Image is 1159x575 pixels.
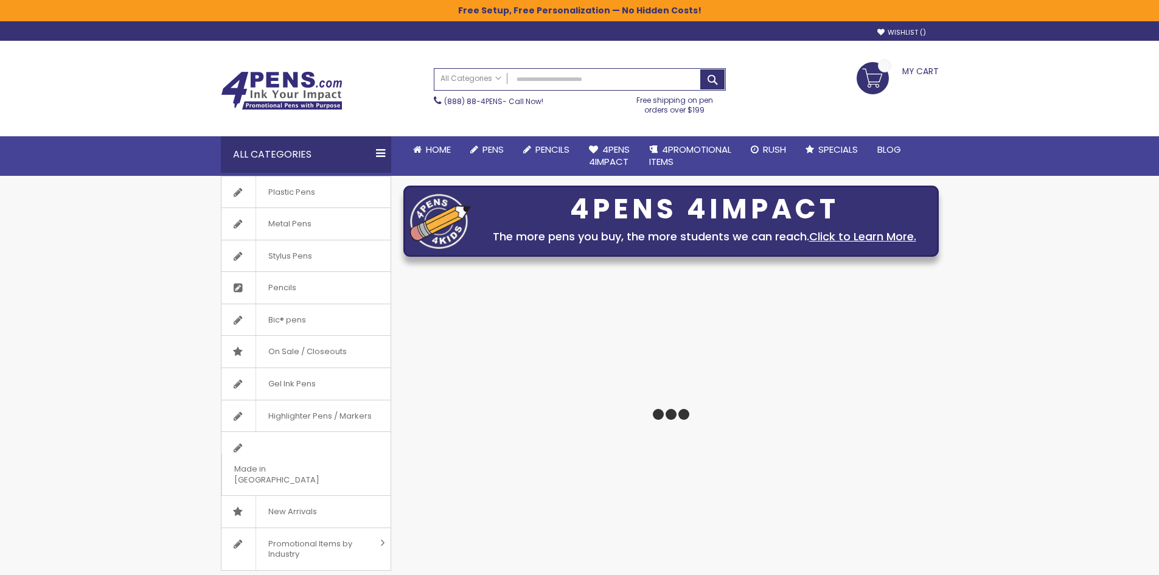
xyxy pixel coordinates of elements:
span: Home [426,143,451,156]
img: four_pen_logo.png [410,193,471,249]
a: Promotional Items by Industry [221,528,391,570]
div: Free shipping on pen orders over $199 [624,91,726,115]
span: Promotional Items by Industry [256,528,376,570]
a: Gel Ink Pens [221,368,391,400]
a: Bic® pens [221,304,391,336]
span: Rush [763,143,786,156]
span: Specials [818,143,858,156]
span: Pencils [256,272,308,304]
span: Pencils [535,143,569,156]
a: Pencils [513,136,579,163]
a: 4PROMOTIONALITEMS [639,136,741,176]
span: Metal Pens [256,208,324,240]
span: Made in [GEOGRAPHIC_DATA] [221,453,360,495]
span: 4Pens 4impact [589,143,630,168]
a: Highlighter Pens / Markers [221,400,391,432]
span: On Sale / Closeouts [256,336,359,368]
div: 4PENS 4IMPACT [477,197,932,222]
div: The more pens you buy, the more students we can reach. [477,228,932,245]
span: - Call Now! [444,96,543,106]
a: All Categories [434,69,507,89]
span: Pens [482,143,504,156]
a: Specials [796,136,868,163]
a: Rush [741,136,796,163]
a: Wishlist [877,28,926,37]
span: New Arrivals [256,496,329,528]
span: Highlighter Pens / Markers [256,400,384,432]
span: 4PROMOTIONAL ITEMS [649,143,731,168]
a: On Sale / Closeouts [221,336,391,368]
a: Home [403,136,461,163]
span: Blog [877,143,901,156]
a: Plastic Pens [221,176,391,208]
span: Stylus Pens [256,240,324,272]
a: Blog [868,136,911,163]
div: All Categories [221,136,391,173]
a: New Arrivals [221,496,391,528]
a: Metal Pens [221,208,391,240]
span: Bic® pens [256,304,318,336]
a: Pens [461,136,513,163]
a: (888) 88-4PENS [444,96,503,106]
span: Plastic Pens [256,176,327,208]
a: Click to Learn More. [809,229,916,244]
a: Stylus Pens [221,240,391,272]
span: Gel Ink Pens [256,368,328,400]
a: 4Pens4impact [579,136,639,176]
span: All Categories [440,74,501,83]
a: Pencils [221,272,391,304]
img: 4Pens Custom Pens and Promotional Products [221,71,343,110]
a: Made in [GEOGRAPHIC_DATA] [221,432,391,495]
